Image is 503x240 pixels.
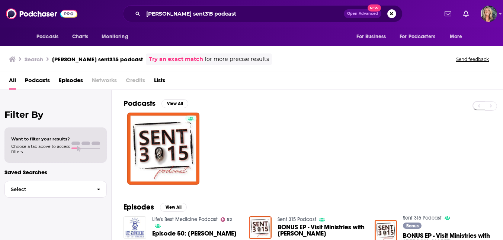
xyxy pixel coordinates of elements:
span: BONUS EP - Visit Ministries with [PERSON_NAME] [278,224,366,237]
span: 52 [227,218,232,221]
a: EpisodesView All [124,202,187,212]
span: Bonus [406,224,419,228]
span: Credits [126,74,145,90]
a: Episodes [59,74,83,90]
a: Try an exact match [149,55,203,64]
h2: Podcasts [124,99,156,108]
span: Logged in as lisa.beech [481,6,497,22]
img: Podchaser - Follow, Share and Rate Podcasts [6,7,77,21]
img: User Profile [481,6,497,22]
h3: [PERSON_NAME] sent315 podcast [52,56,143,63]
span: For Business [356,32,386,42]
img: BONUS EP - Visit Ministries with Jeremy Miller [249,216,272,239]
span: New [368,4,381,12]
button: Select [4,181,107,198]
a: Sent 315 Podcast [403,215,442,221]
span: Open Advanced [347,12,378,16]
button: open menu [445,30,472,44]
span: Choose a tab above to access filters. [11,144,70,154]
input: Search podcasts, credits, & more... [143,8,344,20]
span: Select [5,187,91,192]
a: BONUS EP - Visit Ministries with Jeremy Miller [278,224,366,237]
button: Send feedback [454,56,491,62]
img: Episode 50: Kevin Miller [124,216,146,239]
span: Episode 50: [PERSON_NAME] [152,230,237,237]
a: All [9,74,16,90]
button: open menu [351,30,395,44]
a: 52 [221,217,232,222]
button: open menu [96,30,138,44]
div: Search podcasts, credits, & more... [123,5,403,22]
h3: Search [25,56,43,63]
button: Open AdvancedNew [344,9,381,18]
p: Saved Searches [4,169,107,176]
span: for more precise results [205,55,269,64]
a: PodcastsView All [124,99,188,108]
a: Episode 50: Kevin Miller [152,230,237,237]
span: Podcasts [36,32,58,42]
a: Podcasts [25,74,50,90]
span: Want to filter your results? [11,136,70,142]
h2: Filter By [4,109,107,120]
span: More [450,32,462,42]
span: Networks [92,74,117,90]
a: Sent 315 Podcast [278,216,316,223]
a: Charts [67,30,93,44]
span: Monitoring [102,32,128,42]
span: For Podcasters [400,32,435,42]
button: View All [161,99,188,108]
h2: Episodes [124,202,154,212]
a: Show notifications dropdown [442,7,454,20]
button: open menu [31,30,68,44]
a: Show notifications dropdown [460,7,472,20]
a: Lists [154,74,165,90]
span: Charts [72,32,88,42]
button: Show profile menu [481,6,497,22]
button: open menu [395,30,446,44]
button: View All [160,203,187,212]
a: Life's Best Medicine Podcast [152,216,218,223]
